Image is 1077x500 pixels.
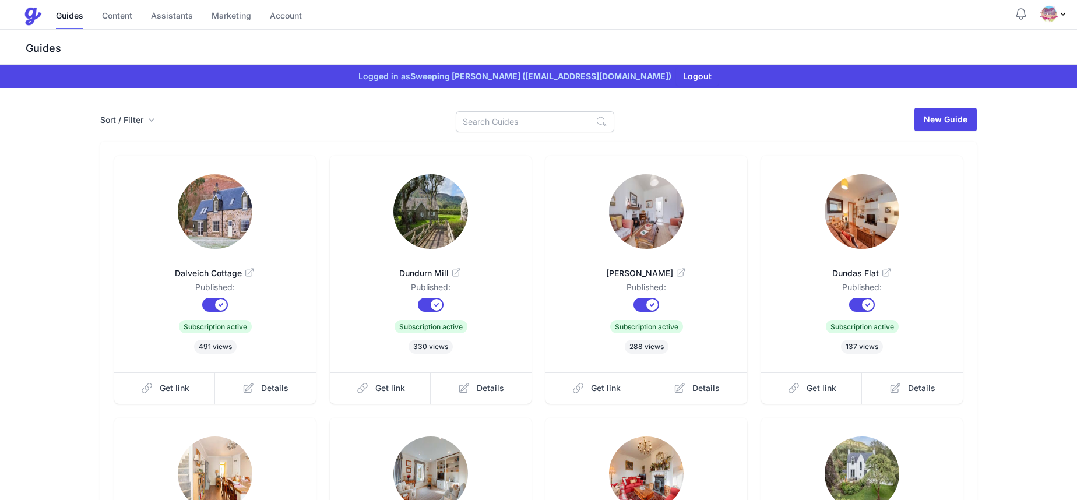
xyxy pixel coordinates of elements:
[23,41,1077,55] h3: Guides
[1040,5,1068,23] div: Profile Menu
[160,382,189,394] span: Get link
[151,4,193,29] a: Assistants
[456,111,590,132] input: Search Guides
[545,372,647,404] a: Get link
[358,71,671,82] span: Logged in as
[610,320,683,333] span: Subscription active
[1014,7,1028,21] button: Notifications
[646,372,747,404] a: Details
[133,253,297,281] a: Dalveich Cottage
[761,372,863,404] a: Get link
[194,340,237,354] span: 491 views
[841,340,883,354] span: 137 views
[591,382,621,394] span: Get link
[23,7,42,26] img: Guestive Guides
[410,71,671,81] a: Sweeping [PERSON_NAME] ([EMAIL_ADDRESS][DOMAIN_NAME])
[114,372,216,404] a: Get link
[625,340,668,354] span: 288 views
[409,340,453,354] span: 330 views
[564,281,728,298] dd: Published:
[261,382,288,394] span: Details
[780,267,944,279] span: Dundas Flat
[1040,5,1058,23] img: jdtybwo7j0y09u4raefszbtg7te8
[825,174,899,249] img: nqia4o3ywhwkvnxfpq8qac06u0fg
[477,382,504,394] span: Details
[375,382,405,394] span: Get link
[676,67,719,86] button: Logout
[133,281,297,298] dd: Published:
[609,174,684,249] img: 637owozl5i22sag6rjggo514cldy
[178,174,252,249] img: ekebnbopqsyfre3ijni7t0wqkiq4
[100,114,155,126] button: Sort / Filter
[780,253,944,281] a: Dundas Flat
[215,372,316,404] a: Details
[826,320,899,333] span: Subscription active
[349,281,513,298] dd: Published:
[395,320,467,333] span: Subscription active
[862,372,963,404] a: Details
[330,372,431,404] a: Get link
[212,4,251,29] a: Marketing
[270,4,302,29] a: Account
[908,382,935,394] span: Details
[564,253,728,281] a: [PERSON_NAME]
[349,267,513,279] span: Dundurn Mill
[431,372,532,404] a: Details
[692,382,720,394] span: Details
[393,174,468,249] img: 28xhyi617ymghlmhesjcmx3mk57g
[179,320,252,333] span: Subscription active
[914,108,977,131] a: New Guide
[349,253,513,281] a: Dundurn Mill
[807,382,836,394] span: Get link
[133,267,297,279] span: Dalveich Cottage
[56,4,83,29] a: Guides
[102,4,132,29] a: Content
[780,281,944,298] dd: Published:
[564,267,728,279] span: [PERSON_NAME]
